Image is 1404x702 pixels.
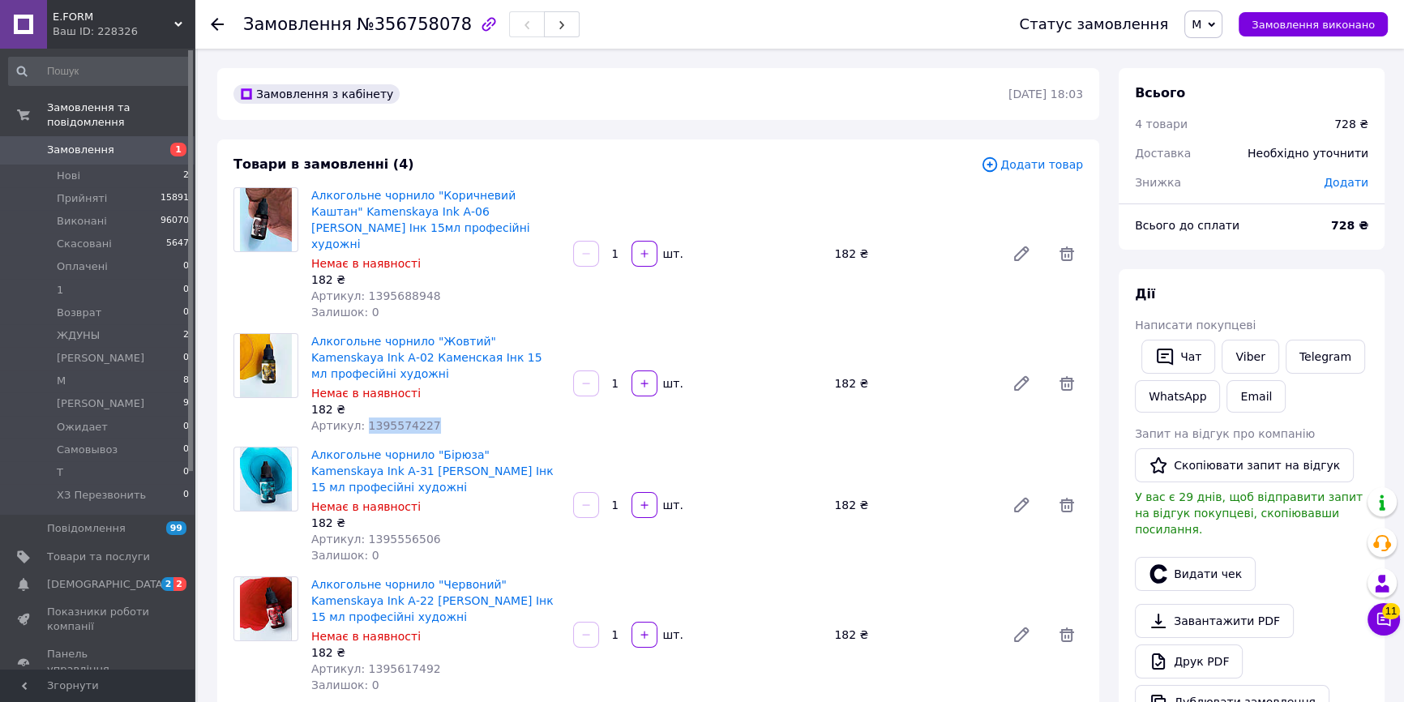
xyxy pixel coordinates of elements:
span: Залишок: 0 [311,549,379,562]
div: 182 ₴ [828,372,999,395]
div: 182 ₴ [311,272,560,288]
div: шт. [659,246,685,262]
span: Додати товар [981,156,1083,173]
b: 728 ₴ [1331,219,1368,232]
img: Алкогольне чорнило "Бірюза" Kamenskaya Ink А-31 Каменская Інк 15 мл професійні художні [240,447,291,511]
span: Оплачені [57,259,108,274]
a: Редагувати [1005,619,1038,651]
span: Артикул: 1395574227 [311,419,441,432]
span: [PERSON_NAME] [57,351,144,366]
span: Всього [1135,85,1185,101]
span: Панель управління [47,647,150,676]
span: Видалити [1051,367,1083,400]
span: Виконані [57,214,107,229]
span: Самовывоз [57,443,118,457]
span: 96070 [161,214,189,229]
span: Залишок: 0 [311,678,379,691]
span: [PERSON_NAME] [57,396,144,411]
button: Скопіювати запит на відгук [1135,448,1354,482]
span: 0 [183,443,189,457]
div: 182 ₴ [828,494,999,516]
span: 0 [183,259,189,274]
input: Пошук [8,57,190,86]
span: 99 [166,521,186,535]
img: Алкогольне чорнило "Жовтий" Kamenskaya Ink А-02 Каменская Інк 15 мл професійні художні [240,334,291,397]
div: шт. [659,627,685,643]
a: Алкогольне чорнило "Коричневий Каштан" Kamenskaya Ink А-06 [PERSON_NAME] Інк 15мл професійні художні [311,189,530,250]
span: Залишок: 0 [311,306,379,319]
span: Доставка [1135,147,1191,160]
span: [DEMOGRAPHIC_DATA] [47,577,167,592]
img: Алкогольне чорнило "Коричневий Каштан" Kamenskaya Ink А-06 Каменская Інк 15мл професійні художні [240,188,291,251]
span: 4 товари [1135,118,1188,131]
span: Замовлення виконано [1252,19,1375,31]
span: 1 [57,283,63,297]
span: Знижка [1135,176,1181,189]
span: 2 [183,328,189,343]
span: ХЗ Перезвонить [57,488,146,503]
a: Завантажити PDF [1135,604,1294,638]
a: Друк PDF [1135,644,1243,678]
span: 5647 [166,237,189,251]
span: 0 [183,306,189,320]
a: Viber [1222,340,1278,374]
span: Видалити [1051,489,1083,521]
button: Чат [1141,340,1215,374]
div: 182 ₴ [828,623,999,646]
span: Скасовані [57,237,112,251]
img: Алкогольне чорнило "Червоний" Kamenskaya Ink А-22 Каменская Інк 15 мл професійні художні [240,577,291,640]
span: Прийняті [57,191,107,206]
a: Редагувати [1005,489,1038,521]
span: Возврат [57,306,101,320]
span: Немає в наявності [311,500,421,513]
span: Додати [1324,176,1368,189]
button: Email [1226,380,1286,413]
time: [DATE] 18:03 [1008,88,1083,101]
a: Алкогольне чорнило "Бірюза" Kamenskaya Ink А-31 [PERSON_NAME] Інк 15 мл професійні художні [311,448,554,494]
a: Алкогольне чорнило "Червоний" Kamenskaya Ink А-22 [PERSON_NAME] Інк 15 мл професійні художні [311,578,554,623]
span: Немає в наявності [311,257,421,270]
a: Редагувати [1005,367,1038,400]
div: 182 ₴ [311,644,560,661]
div: 728 ₴ [1334,116,1368,132]
span: 0 [183,283,189,297]
span: Всього до сплати [1135,219,1239,232]
a: Telegram [1286,340,1365,374]
span: 0 [183,488,189,503]
span: Товари та послуги [47,550,150,564]
span: Артикул: 1395617492 [311,662,441,675]
span: 0 [183,465,189,480]
span: Видалити [1051,619,1083,651]
span: Замовлення [47,143,114,157]
span: 2 [183,169,189,183]
a: WhatsApp [1135,380,1220,413]
div: 182 ₴ [828,242,999,265]
span: Товари в замовленні (4) [233,156,414,172]
a: Алкогольне чорнило "Жовтий" Kamenskaya Ink А-02 Каменская Інк 15 мл професійні художні [311,335,542,380]
span: 1 [170,143,186,156]
div: Необхідно уточнити [1238,135,1378,171]
div: 182 ₴ [311,515,560,531]
button: Замовлення виконано [1239,12,1388,36]
span: Немає в наявності [311,387,421,400]
span: Замовлення [243,15,352,34]
span: Запит на відгук про компанію [1135,427,1315,440]
span: 2 [173,577,186,591]
span: ЖДУНЫ [57,328,100,343]
div: 182 ₴ [311,401,560,417]
span: 0 [183,420,189,434]
button: Видати чек [1135,557,1256,591]
button: Чат з покупцем11 [1368,603,1400,636]
div: Статус замовлення [1019,16,1168,32]
span: Написати покупцеві [1135,319,1256,332]
span: Замовлення та повідомлення [47,101,195,130]
span: Показники роботи компанії [47,605,150,634]
span: Немає в наявності [311,630,421,643]
div: Замовлення з кабінету [233,84,400,104]
div: Ваш ID: 228326 [53,24,195,39]
span: Т [57,465,63,480]
div: шт. [659,497,685,513]
span: Повідомлення [47,521,126,536]
span: Артикул: 1395688948 [311,289,441,302]
span: 11 [1382,603,1400,619]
